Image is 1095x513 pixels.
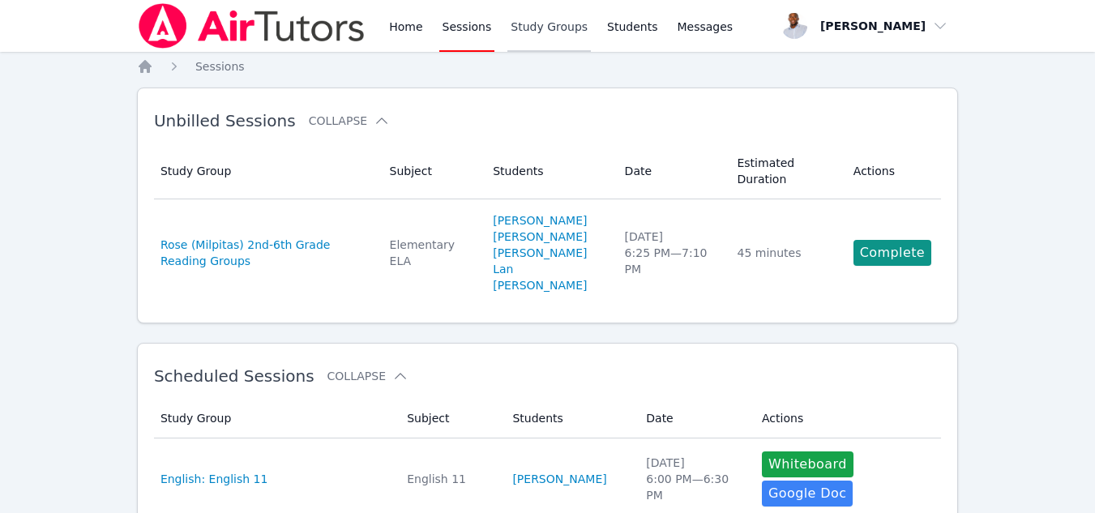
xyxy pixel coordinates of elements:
[483,143,614,199] th: Students
[160,237,370,269] a: Rose (Milpitas) 2nd-6th Grade Reading Groups
[853,240,931,266] a: Complete
[154,199,941,306] tr: Rose (Milpitas) 2nd-6th Grade Reading GroupsElementary ELA[PERSON_NAME][PERSON_NAME][PERSON_NAME]...
[327,368,408,384] button: Collapse
[154,399,397,438] th: Study Group
[309,113,390,129] button: Collapse
[137,3,366,49] img: Air Tutors
[195,60,245,73] span: Sessions
[762,451,853,477] button: Whiteboard
[195,58,245,75] a: Sessions
[493,212,587,229] a: [PERSON_NAME]
[503,399,636,438] th: Students
[625,229,718,277] div: [DATE] 6:25 PM — 7:10 PM
[154,111,296,130] span: Unbilled Sessions
[380,143,484,199] th: Subject
[407,471,493,487] div: English 11
[615,143,728,199] th: Date
[844,143,941,199] th: Actions
[762,481,853,507] a: Google Doc
[493,245,587,261] a: [PERSON_NAME]
[137,58,958,75] nav: Breadcrumb
[160,471,268,487] a: English: English 11
[752,399,941,438] th: Actions
[493,261,605,293] a: Lan [PERSON_NAME]
[636,399,752,438] th: Date
[646,455,742,503] div: [DATE] 6:00 PM — 6:30 PM
[512,471,606,487] a: [PERSON_NAME]
[390,237,474,269] div: Elementary ELA
[727,143,843,199] th: Estimated Duration
[678,19,734,35] span: Messages
[737,245,833,261] div: 45 minutes
[493,229,587,245] a: [PERSON_NAME]
[397,399,503,438] th: Subject
[154,143,380,199] th: Study Group
[154,366,314,386] span: Scheduled Sessions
